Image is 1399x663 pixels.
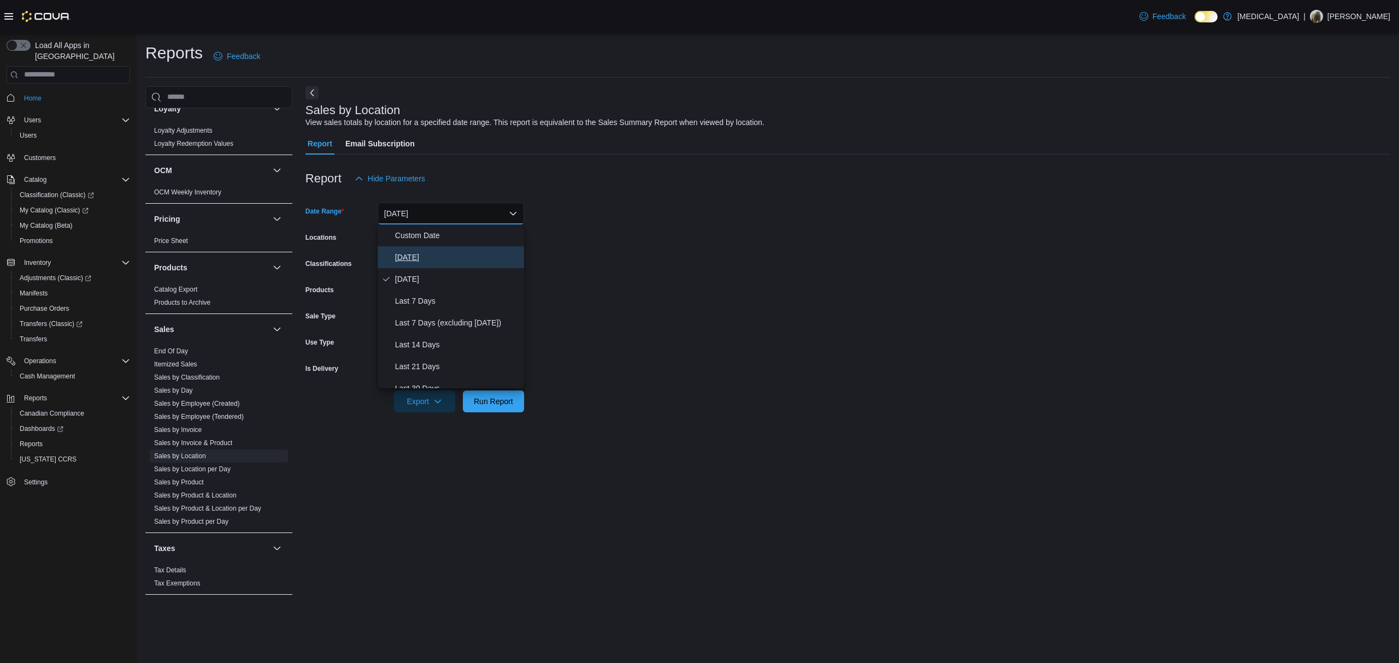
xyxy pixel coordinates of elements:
div: Taxes [145,564,292,594]
span: My Catalog (Beta) [20,221,73,230]
a: End Of Day [154,347,188,355]
button: Catalog [2,172,134,187]
span: Last 30 Days [395,382,520,395]
a: My Catalog (Classic) [11,203,134,218]
a: Dashboards [15,422,68,435]
span: Sales by Product per Day [154,517,228,526]
a: Sales by Employee (Created) [154,400,240,407]
button: Operations [2,353,134,369]
span: Classification (Classic) [15,188,130,202]
span: Cash Management [20,372,75,381]
h1: Reports [145,42,203,64]
span: Last 7 Days [395,294,520,307]
h3: Taxes [154,543,175,554]
button: Purchase Orders [11,301,134,316]
span: Home [24,94,42,103]
a: Sales by Classification [154,374,220,381]
a: Cash Management [15,370,79,383]
div: Loyalty [145,124,292,155]
span: Purchase Orders [20,304,69,313]
span: End Of Day [154,347,188,356]
button: Canadian Compliance [11,406,134,421]
button: Next [305,86,319,99]
label: Classifications [305,259,352,268]
span: Last 7 Days (excluding [DATE]) [395,316,520,329]
span: Tax Exemptions [154,579,201,588]
button: Catalog [20,173,51,186]
span: Adjustments (Classic) [15,271,130,285]
span: Catalog [20,173,130,186]
a: Sales by Product [154,478,204,486]
button: Settings [2,473,134,489]
a: Adjustments (Classic) [15,271,96,285]
span: Sales by Employee (Created) [154,399,240,408]
button: Products [154,262,268,273]
span: Sales by Day [154,386,193,395]
span: Cash Management [15,370,130,383]
img: Cova [22,11,70,22]
span: Load All Apps in [GEOGRAPHIC_DATA] [31,40,130,62]
span: Transfers [20,335,47,344]
h3: Sales [154,324,174,335]
a: Purchase Orders [15,302,74,315]
button: Loyalty [271,102,284,115]
button: OCM [154,165,268,176]
span: Users [20,114,130,127]
a: Transfers [15,333,51,346]
span: Price Sheet [154,236,188,245]
span: Promotions [15,234,130,247]
div: OCM [145,186,292,203]
a: Sales by Product per Day [154,518,228,525]
span: My Catalog (Classic) [20,206,89,215]
button: Export [394,390,455,412]
span: Dashboards [15,422,130,435]
h3: OCM [154,165,172,176]
button: Customers [2,150,134,165]
span: Dark Mode [1195,22,1195,23]
span: Email Subscription [345,133,415,155]
span: Transfers (Classic) [15,317,130,330]
label: Is Delivery [305,364,338,373]
button: [DATE] [378,203,524,224]
div: Sales [145,345,292,532]
span: Canadian Compliance [20,409,84,418]
span: Canadian Compliance [15,407,130,420]
button: Inventory [2,255,134,270]
h3: Products [154,262,187,273]
span: Users [15,129,130,142]
a: Promotions [15,234,57,247]
span: Operations [20,354,130,368]
a: Itemized Sales [154,360,197,368]
span: Settings [24,478,48,487]
a: Dashboards [11,421,134,436]
a: Sales by Employee (Tendered) [154,413,244,421]
a: Sales by Product & Location [154,492,237,499]
button: Transfers [11,331,134,347]
span: Feedback [1153,11,1186,22]
a: Sales by Product & Location per Day [154,505,261,512]
span: Products to Archive [154,298,210,307]
label: Products [305,286,334,294]
h3: Pricing [154,214,180,224]
button: Reports [20,392,51,405]
a: Home [20,92,46,105]
span: Settings [20,475,130,488]
span: Tax Details [154,566,186,575]
button: Users [11,128,134,143]
button: Taxes [154,543,268,554]
span: Adjustments (Classic) [20,274,91,282]
span: Itemized Sales [154,360,197,369]
span: Transfers [15,333,130,346]
button: Reports [11,436,134,452]
button: OCM [271,164,284,177]
button: Promotions [11,233,134,248]
span: Sales by Location per Day [154,465,231,473]
span: Promotions [20,236,53,245]
a: Sales by Invoice [154,426,202,434]
h3: Loyalty [154,103,181,114]
span: Last 14 Days [395,338,520,351]
button: Run Report [463,390,524,412]
span: Custom Date [395,229,520,242]
a: Manifests [15,287,52,300]
span: Loyalty Adjustments [154,126,213,135]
